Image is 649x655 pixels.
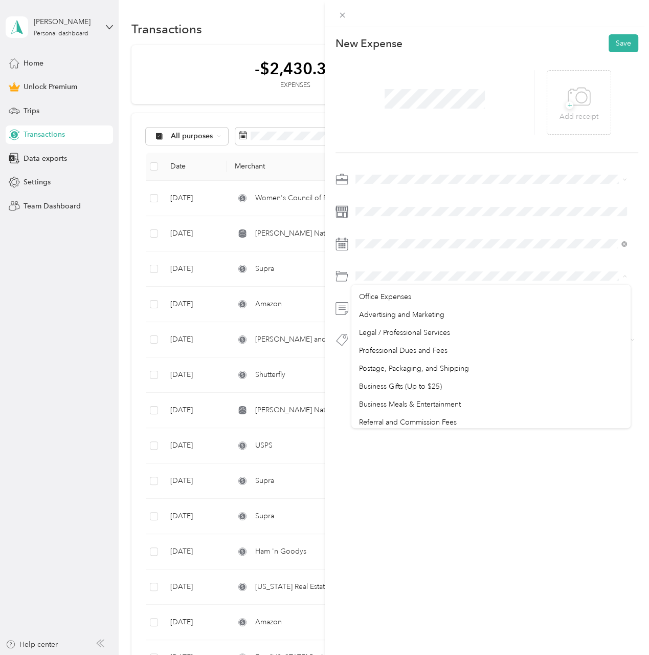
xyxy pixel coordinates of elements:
span: + [566,101,573,109]
span: Business Gifts (Up to $25) [359,382,441,391]
button: Save [609,34,638,52]
span: Legal / Professional Services [359,328,450,337]
span: Professional Dues and Fees [359,346,447,355]
p: Add receipt [560,111,598,122]
span: Office Expenses [359,292,411,301]
span: Referral and Commission Fees [359,418,456,427]
iframe: Everlance-gr Chat Button Frame [592,598,649,655]
span: Postage, Packaging, and Shipping [359,364,468,373]
p: New Expense [335,36,402,51]
span: Advertising and Marketing [359,310,444,319]
span: Business Meals & Entertainment [359,400,460,409]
